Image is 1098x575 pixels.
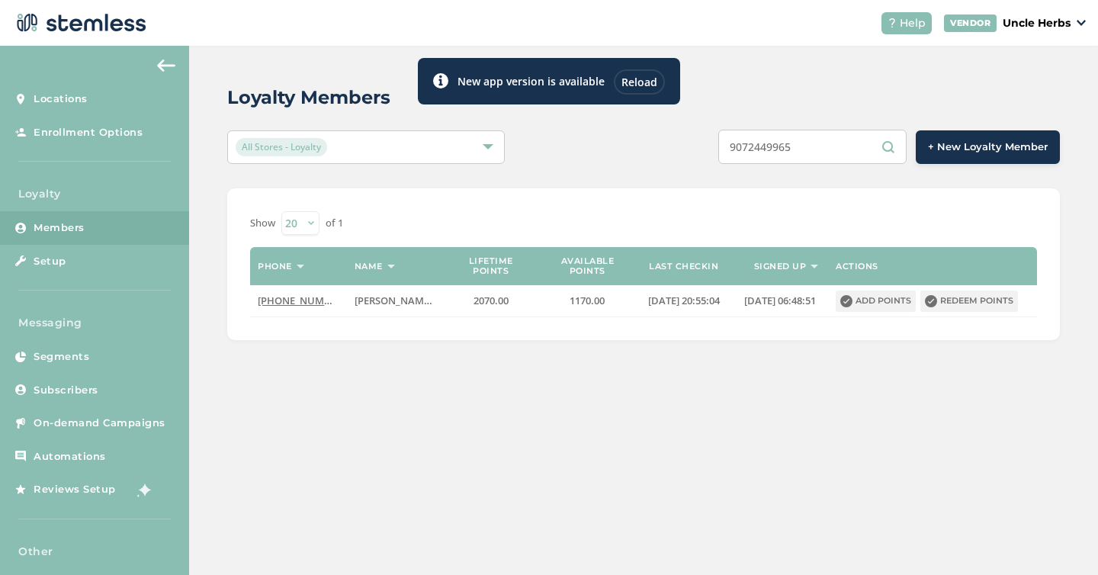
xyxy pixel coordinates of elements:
button: Redeem points [920,291,1018,312]
span: 1170.00 [570,294,605,307]
span: On-demand Campaigns [34,416,165,431]
h2: Loyalty Members [227,84,390,111]
img: icon-sort-1e1d7615.svg [297,265,304,268]
span: All Stores - Loyalty [236,138,327,156]
label: 2025-07-31 20:55:04 [643,294,724,307]
label: Phone [258,262,292,271]
div: Reload [614,69,665,95]
label: 2070.00 [451,294,531,307]
img: icon-arrow-back-accent-c549486e.svg [157,59,175,72]
button: + New Loyalty Member [916,130,1060,164]
p: Uncle Herbs [1003,15,1071,31]
img: icon_down-arrow-small-66adaf34.svg [1077,20,1086,26]
img: icon-toast-info-b13014a2.svg [433,73,448,88]
img: icon-sort-1e1d7615.svg [811,265,818,268]
label: 1170.00 [547,294,628,307]
span: Subscribers [34,383,98,398]
button: Add points [836,291,916,312]
span: Automations [34,449,106,464]
label: Jason M :) [355,294,435,307]
span: + New Loyalty Member [928,140,1048,155]
span: [DATE] 06:48:51 [744,294,816,307]
iframe: Chat Widget [1022,502,1098,575]
label: Signed up [754,262,807,271]
span: Enrollment Options [34,125,143,140]
span: [DATE] 20:55:04 [648,294,720,307]
img: icon-help-white-03924b79.svg [888,18,897,27]
label: Last checkin [649,262,718,271]
label: of 1 [326,216,343,231]
label: 2024-05-31 06:48:51 [740,294,820,307]
span: [PERSON_NAME] :) [355,294,441,307]
span: Setup [34,254,66,269]
img: glitter-stars-b7820f95.gif [127,474,158,505]
span: Reviews Setup [34,482,116,497]
label: New app version is available [457,73,605,89]
img: logo-dark-0685b13c.svg [12,8,146,38]
span: Segments [34,349,89,365]
input: Search [718,130,907,164]
span: 2070.00 [474,294,509,307]
label: Available points [547,256,628,276]
span: Locations [34,92,88,107]
span: Members [34,220,85,236]
label: Show [250,216,275,231]
label: (907) 244-9965 [258,294,339,307]
label: Lifetime points [451,256,531,276]
label: Name [355,262,383,271]
img: icon-sort-1e1d7615.svg [387,265,395,268]
span: Help [900,15,926,31]
div: VENDOR [944,14,997,32]
th: Actions [828,247,1037,285]
span: [PHONE_NUMBER] [258,294,345,307]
